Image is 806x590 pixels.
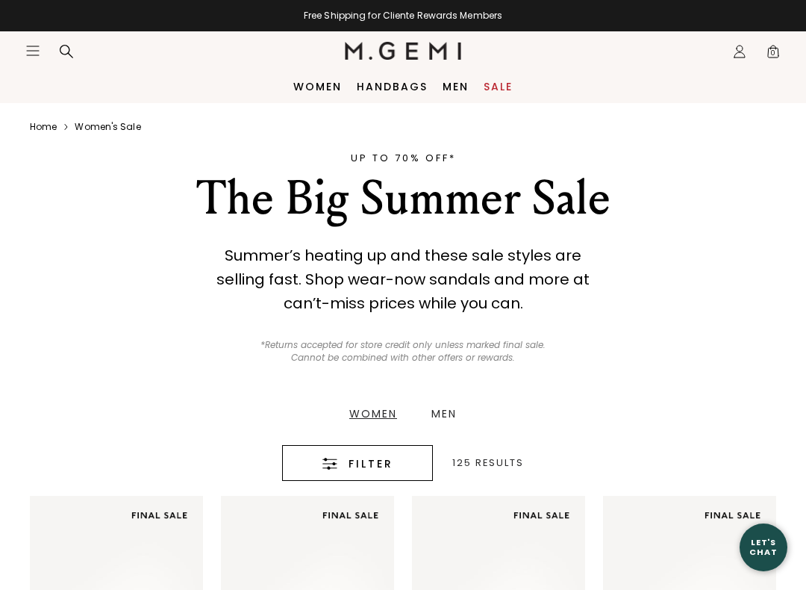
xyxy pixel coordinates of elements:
img: final sale tag [125,505,194,526]
div: Women [349,409,397,419]
div: UP TO 70% OFF* [126,151,680,166]
div: 125 Results [452,458,523,468]
button: Open site menu [25,43,40,58]
div: The Big Summer Sale [126,172,680,226]
div: Let's Chat [740,538,787,556]
img: final sale tag [507,505,576,526]
a: Men [414,409,474,419]
img: final sale tag [698,505,767,526]
span: Filter [349,455,393,473]
img: final sale tag [316,505,385,526]
button: Filter [282,445,433,481]
span: 0 [766,47,781,62]
img: M.Gemi [345,42,462,60]
a: Home [30,121,57,133]
a: Men [443,81,469,93]
a: Handbags [357,81,428,93]
a: Sale [484,81,513,93]
p: *Returns accepted for store credit only unless marked final sale. Cannot be combined with other o... [252,339,554,364]
div: Men [431,409,457,419]
a: Women's sale [75,121,140,133]
div: Summer’s heating up and these sale styles are selling fast. Shop wear-now sandals and more at can... [201,243,604,315]
a: Women [293,81,342,93]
